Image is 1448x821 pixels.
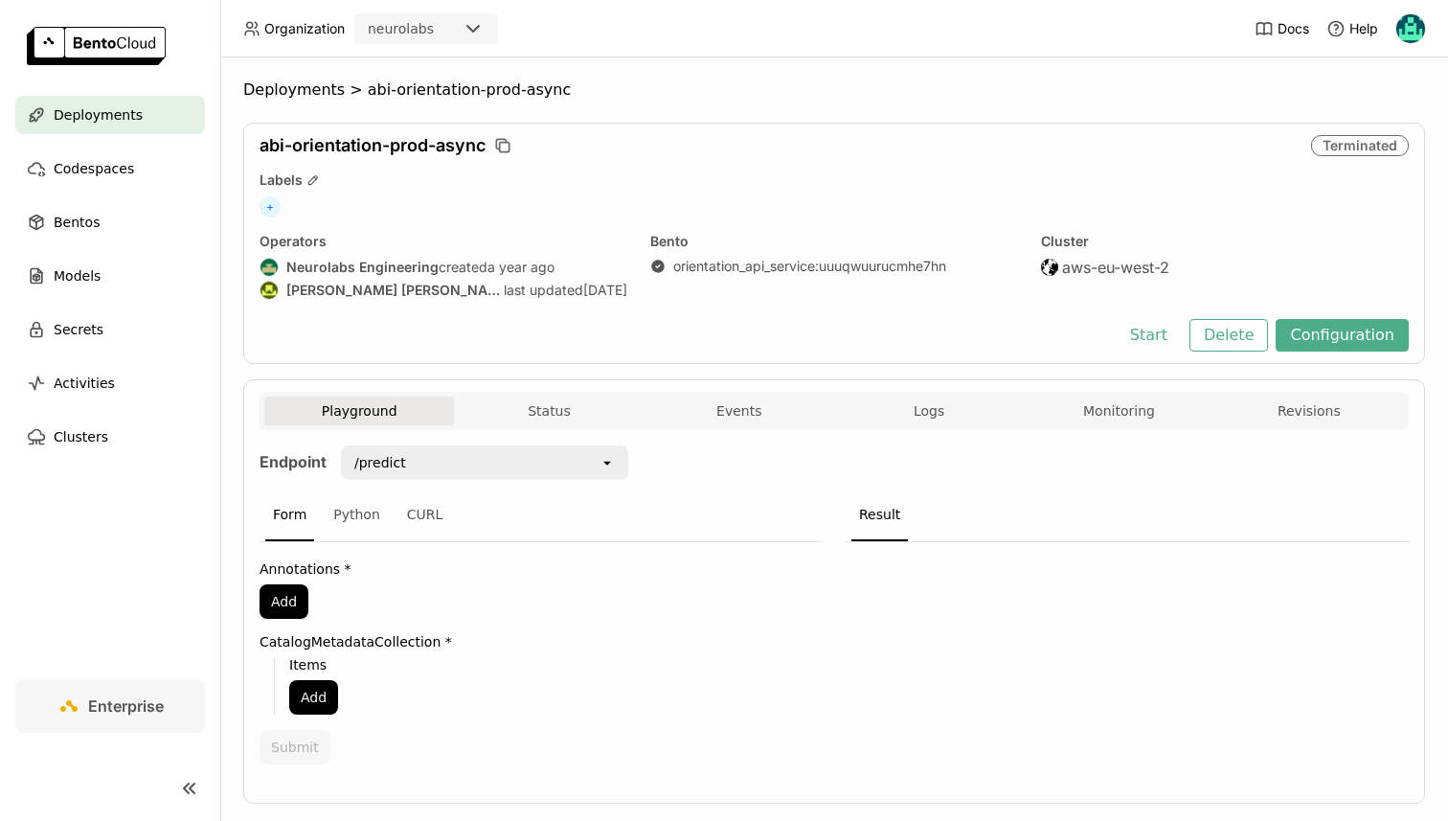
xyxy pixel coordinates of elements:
div: Python [326,490,388,541]
button: Submit [260,730,330,764]
span: Deployments [243,80,345,100]
span: Help [1349,20,1378,37]
a: Models [15,257,205,295]
button: Delete [1189,319,1269,352]
a: Deployments [15,96,205,134]
input: Selected neurolabs. [436,20,438,39]
div: Result [851,490,908,541]
button: Add [289,680,338,715]
span: > [345,80,368,100]
span: Models [54,264,101,287]
input: Selected /predict. [408,453,410,472]
img: logo [27,27,166,65]
span: [DATE] [583,282,627,299]
div: Form [265,490,314,541]
img: Calin Cojocaru [1396,14,1425,43]
button: Add [260,584,308,619]
label: CatalogMetadataCollection * [260,634,823,650]
span: Codespaces [54,157,134,180]
div: Cluster [1041,233,1409,250]
span: Deployments [54,103,143,126]
div: neurolabs [368,19,434,38]
img: Neurolabs Engineering [260,259,278,276]
button: Playground [264,397,454,425]
button: Status [454,397,644,425]
a: Enterprise [15,679,205,733]
div: created [260,258,627,277]
a: Secrets [15,310,205,349]
a: orientation_api_service:uuuqwuurucmhe7hn [673,258,946,275]
a: Activities [15,364,205,402]
svg: open [600,455,615,470]
strong: Neurolabs Engineering [286,259,439,276]
span: abi-orientation-prod-async [368,80,571,100]
span: abi-orientation-prod-async [260,135,486,156]
div: Help [1326,19,1378,38]
div: last updated [260,281,627,300]
button: Configuration [1276,319,1409,352]
div: Operators [260,233,627,250]
span: a year ago [487,259,554,276]
button: Events [645,397,834,425]
span: Secrets [54,318,103,341]
span: Docs [1278,20,1309,37]
span: Logs [914,402,944,420]
div: Labels [260,171,1409,189]
span: Bentos [54,211,100,234]
button: Monitoring [1024,397,1213,425]
label: Items [289,657,823,673]
nav: Breadcrumbs navigation [243,80,1425,100]
div: CURL [399,490,451,541]
button: Revisions [1214,397,1404,425]
a: Codespaces [15,149,205,188]
span: Clusters [54,425,108,448]
button: Start [1116,319,1182,352]
span: Activities [54,372,115,395]
div: Bento [650,233,1018,250]
strong: Endpoint [260,452,327,471]
a: Clusters [15,418,205,456]
label: Annotations * [260,561,823,577]
div: /predict [354,453,406,472]
span: Enterprise [88,696,164,716]
strong: [PERSON_NAME] [PERSON_NAME] [286,282,504,299]
a: Bentos [15,203,205,241]
a: Docs [1255,19,1309,38]
span: + [260,196,281,217]
span: Organization [264,20,345,37]
span: aws-eu-west-2 [1062,258,1169,277]
div: Terminated [1311,135,1409,156]
img: Jian Shen Yap [260,282,278,299]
